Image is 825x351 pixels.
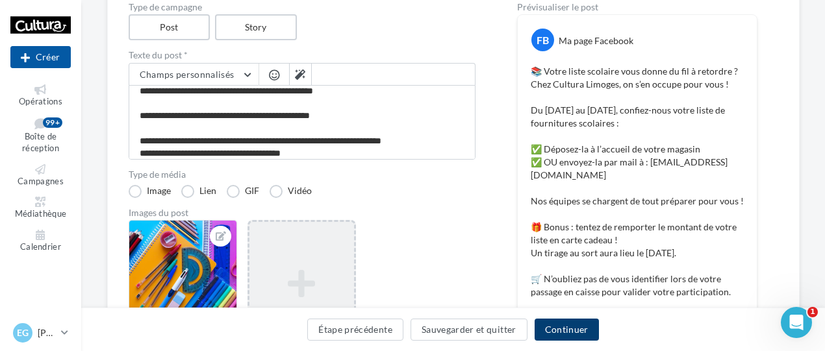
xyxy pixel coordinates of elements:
[129,51,476,60] label: Texte du post *
[517,3,757,12] div: Prévisualiser le post
[129,14,210,40] label: Post
[129,64,259,86] button: Champs personnalisés
[140,69,235,80] span: Champs personnalisés
[129,170,476,179] label: Type de média
[10,162,71,189] a: Campagnes
[535,319,599,341] button: Continuer
[411,319,527,341] button: Sauvegarder et quitter
[10,82,71,110] a: Opérations
[227,185,259,198] label: GIF
[270,185,312,198] label: Vidéo
[10,227,71,255] a: Calendrier
[181,185,216,198] label: Lien
[531,65,744,337] p: 📚 Votre liste scolaire vous donne du fil à retordre ? Chez Cultura Limoges, on s’en occupe pour v...
[38,326,56,339] p: [PERSON_NAME]
[559,34,633,47] div: Ma page Facebook
[43,117,62,128] div: 99+
[10,115,71,156] a: Boîte de réception99+
[22,131,59,154] span: Boîte de réception
[15,209,67,219] span: Médiathèque
[10,321,71,345] a: EG [PERSON_NAME]
[19,96,62,106] span: Opérations
[215,14,297,40] label: Story
[129,208,476,217] div: Images du post
[129,185,171,198] label: Image
[17,326,29,339] span: EG
[10,46,71,68] button: Créer
[781,307,812,338] iframe: Intercom live chat
[10,46,71,68] div: Nouvelle campagne
[531,29,554,51] div: FB
[807,307,818,317] span: 1
[18,176,64,186] span: Campagnes
[307,319,403,341] button: Étape précédente
[20,241,61,252] span: Calendrier
[10,194,71,222] a: Médiathèque
[129,3,476,12] label: Type de campagne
